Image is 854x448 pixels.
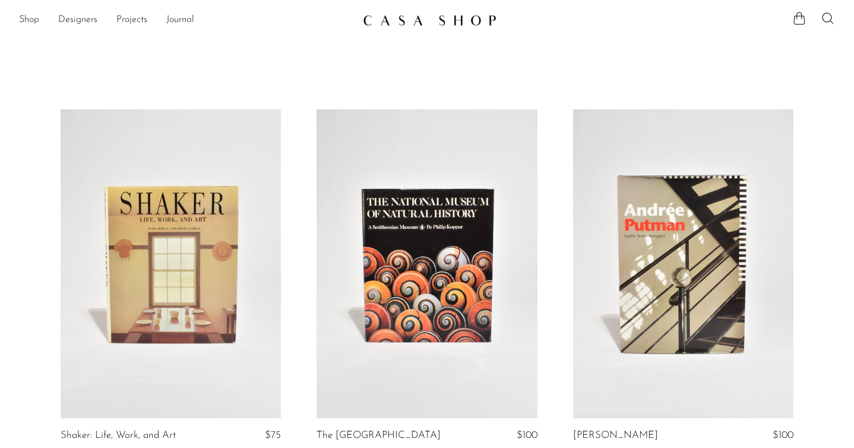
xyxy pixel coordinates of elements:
[61,430,176,441] a: Shaker: Life, Work, and Art
[58,12,97,28] a: Designers
[317,430,441,441] a: The [GEOGRAPHIC_DATA]
[573,430,658,441] a: [PERSON_NAME]
[265,430,281,440] span: $75
[19,12,39,28] a: Shop
[19,10,353,30] ul: NEW HEADER MENU
[517,430,537,440] span: $100
[19,10,353,30] nav: Desktop navigation
[166,12,194,28] a: Journal
[116,12,147,28] a: Projects
[773,430,793,440] span: $100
